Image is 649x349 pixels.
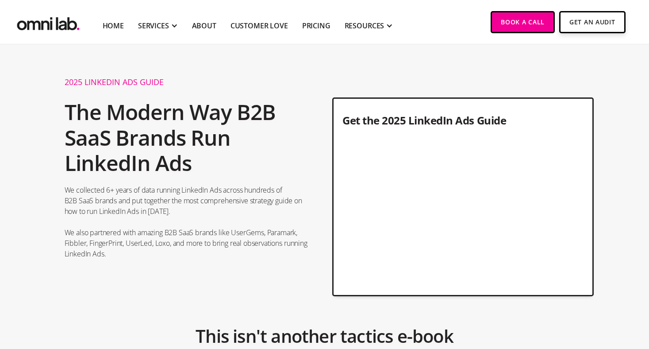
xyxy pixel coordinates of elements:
a: Customer Love [230,20,288,31]
div: SERVICES [138,20,169,31]
a: Book a Call [491,11,555,33]
img: Omni Lab: B2B SaaS Demand Generation Agency [15,11,81,33]
a: Home [103,20,124,31]
a: About [192,20,216,31]
h3: Get the 2025 LinkedIn Ads Guide [342,113,584,132]
a: home [15,11,81,33]
a: Get An Audit [559,11,625,33]
div: RESOURCES [345,20,384,31]
a: Pricing [302,20,330,31]
h1: 2025 Linkedin Ads Guide [65,78,308,90]
iframe: Form [342,137,584,286]
h2: The Modern Way B2B SaaS Brands Run LinkedIn Ads [65,95,308,180]
p: We collected 6+ years of data running LinkedIn Ads across hundreds of B2B SaaS brands and put tog... [65,185,308,259]
iframe: Chat Widget [490,246,649,349]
